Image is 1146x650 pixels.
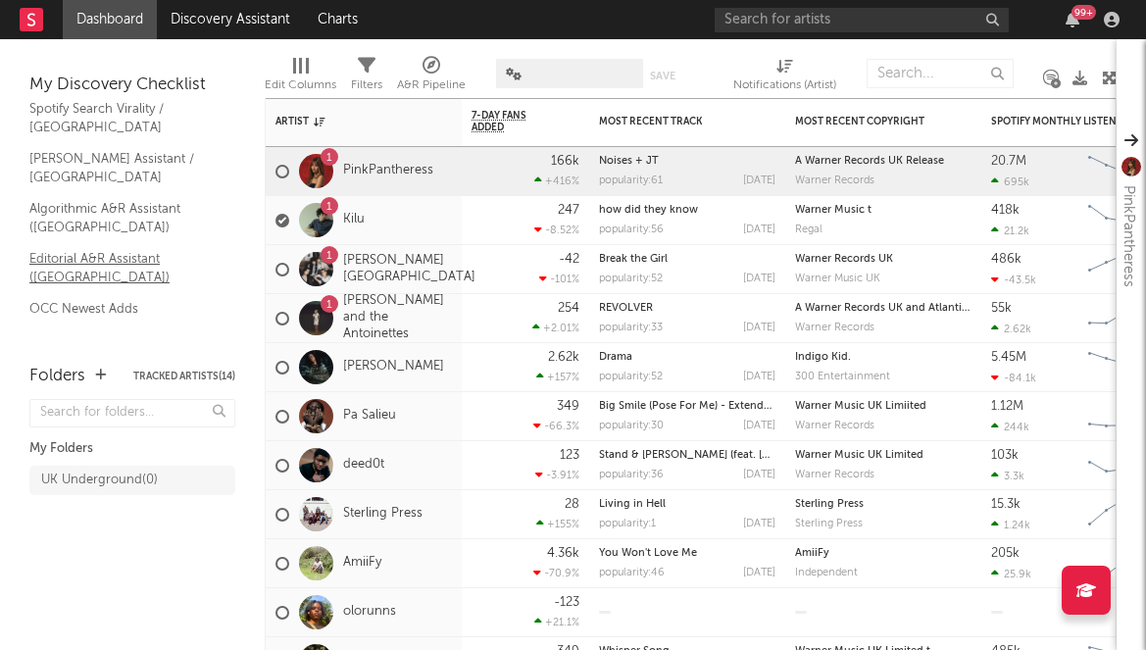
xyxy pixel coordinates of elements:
[265,49,336,106] div: Edit Columns
[599,421,664,431] div: popularity: 30
[743,274,775,284] div: [DATE]
[743,372,775,382] div: [DATE]
[795,205,972,216] div: copyright: Warner Music t
[599,450,775,461] div: Stand & Lean (feat. Klyrae)
[715,8,1009,32] input: Search for artists
[991,421,1029,433] div: 244k
[599,116,746,127] div: Most Recent Track
[29,74,235,97] div: My Discovery Checklist
[991,470,1024,482] div: 3.3k
[560,449,579,462] div: 123
[795,519,972,529] div: label: Sterling Press
[343,212,365,228] a: Kilu
[991,204,1020,217] div: 418k
[743,568,775,578] div: [DATE]
[29,437,235,461] div: My Folders
[599,519,656,529] div: popularity: 1
[551,155,579,168] div: 166k
[599,175,663,186] div: popularity: 61
[599,156,775,167] div: Noises + JT
[991,175,1029,188] div: 695k
[29,248,216,288] a: Editorial A&R Assistant ([GEOGRAPHIC_DATA])
[599,352,632,363] a: Drama
[991,498,1021,511] div: 15.3k
[743,421,775,431] div: [DATE]
[397,74,466,97] div: A&R Pipeline
[29,365,85,388] div: Folders
[795,499,972,510] div: copyright: Sterling Press
[29,198,216,238] a: Algorithmic A&R Assistant ([GEOGRAPHIC_DATA])
[275,116,423,127] div: Artist
[795,470,972,480] div: Warner Records
[343,555,381,572] a: AmiiFy
[557,400,579,413] div: 349
[599,470,664,480] div: popularity: 36
[558,302,579,315] div: 254
[599,372,663,382] div: popularity: 52
[991,351,1026,364] div: 5.45M
[795,175,972,186] div: Warner Records
[534,616,579,628] div: +21.1 %
[795,274,972,284] div: label: Warner Music UK
[795,519,972,529] div: Sterling Press
[991,519,1030,531] div: 1.24k
[343,253,475,286] a: [PERSON_NAME][GEOGRAPHIC_DATA]
[795,274,972,284] div: Warner Music UK
[599,352,775,363] div: Drama
[599,205,775,216] div: how did they know
[991,253,1021,266] div: 486k
[795,225,972,235] div: Regal
[343,408,396,425] a: Pa Salieu
[795,225,972,235] div: label: Regal
[599,548,697,559] a: You Won't Love Me
[547,547,579,560] div: 4.36k
[733,49,836,106] div: Notifications (Artist)
[599,254,668,265] a: Break the Girl
[795,568,972,578] div: label: Independent
[351,49,382,106] div: Filters
[795,421,972,431] div: label: Warner Records
[599,323,663,333] div: popularity: 33
[991,116,1138,127] div: Spotify Monthly Listeners
[991,323,1031,335] div: 2.62k
[397,49,466,106] div: A&R Pipeline
[795,352,972,363] div: Indigo Kid.
[599,499,775,510] div: Living in Hell
[599,303,775,314] div: REVOLVER
[795,499,972,510] div: Sterling Press
[343,359,444,375] a: [PERSON_NAME]
[795,116,942,127] div: Most Recent Copyright
[795,156,972,167] div: A Warner Records UK Release
[991,225,1029,237] div: 21.2k
[599,303,653,314] a: REVOLVER
[532,322,579,334] div: +2.01 %
[535,469,579,481] div: -3.91 %
[743,519,775,529] div: [DATE]
[534,224,579,236] div: -8.52 %
[795,352,972,363] div: copyright: Indigo Kid.
[29,466,235,495] a: UK Underground(0)
[795,568,972,578] div: Independent
[599,274,663,284] div: popularity: 52
[599,205,698,216] a: how did they know
[599,156,659,167] a: Noises + JT
[565,498,579,511] div: 28
[536,371,579,383] div: +157 %
[343,457,384,474] a: deed0t
[991,274,1036,286] div: -43.5k
[1071,5,1096,20] div: 99 +
[472,110,550,133] span: 7-Day Fans Added
[554,596,579,609] div: -123
[795,450,972,461] div: copyright: Warner Music UK Limited
[41,469,158,492] div: UK Underground ( 0 )
[795,156,972,167] div: copyright: A Warner Records UK Release
[558,204,579,217] div: 247
[795,401,972,412] div: Warner Music UK Limiited
[351,74,382,97] div: Filters
[795,401,972,412] div: copyright: Warner Music UK Limiited
[795,450,972,461] div: Warner Music UK Limited
[1117,185,1140,287] div: PinkPantheress
[343,506,423,523] a: Sterling Press
[599,548,775,559] div: You Won't Love Me
[795,254,972,265] div: copyright: Warner Records UK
